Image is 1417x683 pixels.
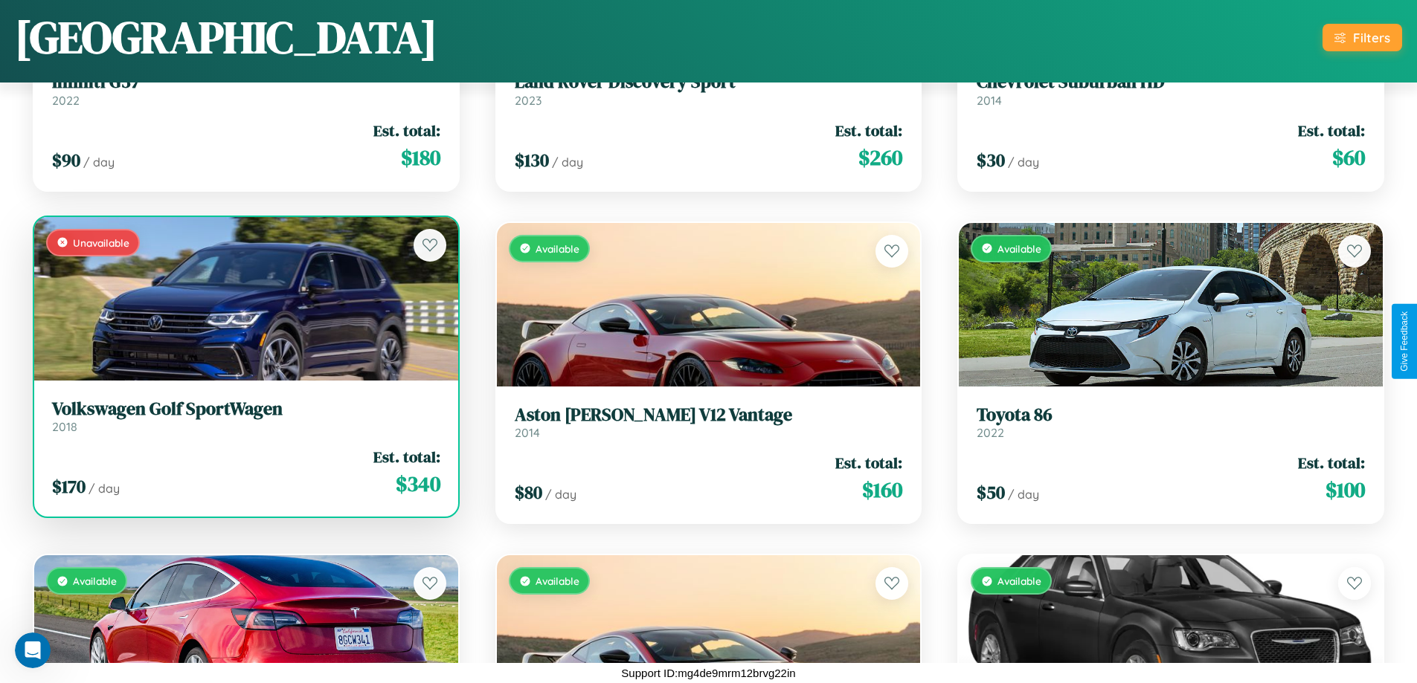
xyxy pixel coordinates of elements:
[1298,120,1365,141] span: Est. total:
[977,480,1005,505] span: $ 50
[1008,487,1039,502] span: / day
[835,120,902,141] span: Est. total:
[52,71,440,108] a: Infiniti G372022
[52,93,80,108] span: 2022
[997,574,1041,587] span: Available
[515,404,903,441] a: Aston [PERSON_NAME] V12 Vantage2014
[858,143,902,172] span: $ 260
[52,419,77,434] span: 2018
[73,236,129,249] span: Unavailable
[515,71,903,108] a: Land Rover Discovery Sport2023
[73,574,117,587] span: Available
[15,632,51,668] iframe: Intercom live chat
[977,71,1365,108] a: Chevrolet Suburban HD2014
[997,242,1041,255] span: Available
[1323,24,1402,51] button: Filters
[1298,452,1365,473] span: Est. total:
[515,71,903,93] h3: Land Rover Discovery Sport
[862,475,902,505] span: $ 160
[977,148,1005,172] span: $ 30
[52,398,440,420] h3: Volkswagen Golf SportWagen
[401,143,440,172] span: $ 180
[515,425,540,440] span: 2014
[1332,143,1365,172] span: $ 60
[545,487,576,502] span: / day
[977,404,1365,426] h3: Toyota 86
[552,155,583,169] span: / day
[373,120,440,141] span: Est. total:
[515,404,903,426] h3: Aston [PERSON_NAME] V12 Vantage
[52,71,440,93] h3: Infiniti G37
[1399,311,1410,372] div: Give Feedback
[536,574,579,587] span: Available
[1326,475,1365,505] span: $ 100
[977,71,1365,93] h3: Chevrolet Suburban HD
[977,404,1365,441] a: Toyota 862022
[1353,30,1390,45] div: Filters
[977,93,1002,108] span: 2014
[373,446,440,467] span: Est. total:
[52,398,440,435] a: Volkswagen Golf SportWagen2018
[621,663,795,683] p: Support ID: mg4de9mrm12brvg22in
[52,148,80,172] span: $ 90
[52,474,86,499] span: $ 170
[396,469,440,499] span: $ 340
[835,452,902,473] span: Est. total:
[1008,155,1039,169] span: / day
[89,481,120,496] span: / day
[977,425,1004,440] span: 2022
[515,148,549,172] span: $ 130
[536,242,579,255] span: Available
[83,155,115,169] span: / day
[515,93,542,108] span: 2023
[15,7,437,68] h1: [GEOGRAPHIC_DATA]
[515,480,542,505] span: $ 80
